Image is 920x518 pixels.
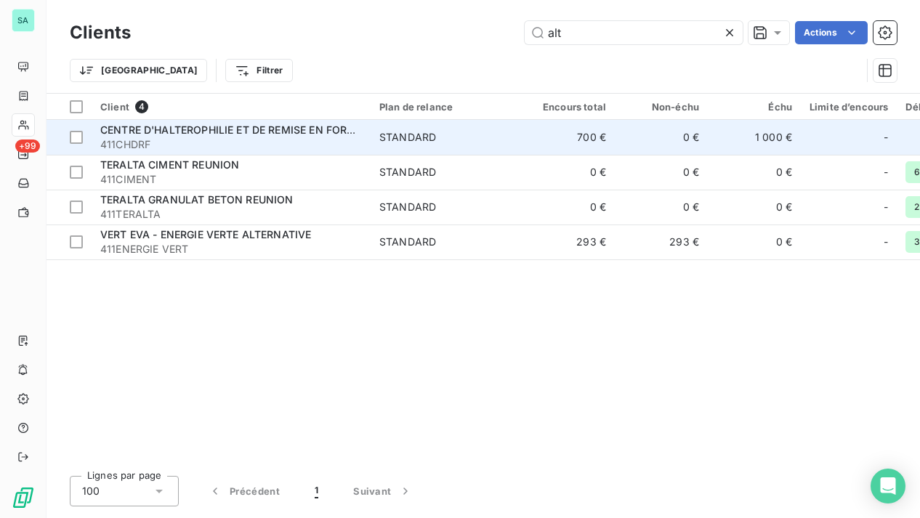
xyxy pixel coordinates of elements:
h3: Clients [70,20,131,46]
span: - [884,200,888,214]
span: 411CHDRF [100,137,362,152]
div: SA [12,9,35,32]
span: 411TERALTA [100,207,362,222]
td: 0 € [615,155,708,190]
span: - [884,165,888,179]
span: Client [100,101,129,113]
td: 0 € [708,190,801,224]
span: 411CIMENT [100,172,362,187]
div: Open Intercom Messenger [871,469,905,503]
span: +99 [15,139,40,153]
span: - [884,130,888,145]
div: Limite d’encours [810,101,888,113]
div: STANDARD [379,200,436,214]
td: 0 € [708,224,801,259]
span: VERT EVA - ENERGIE VERTE ALTERNATIVE [100,228,311,240]
div: STANDARD [379,130,436,145]
div: STANDARD [379,165,436,179]
span: CENTRE D'HALTEROPHILIE ET DE REMISE EN FORME [100,124,363,136]
td: 0 € [615,120,708,155]
span: TERALTA GRANULAT BETON REUNION [100,193,294,206]
button: Suivant [336,476,430,506]
span: 4 [135,100,148,113]
td: 293 € [615,224,708,259]
td: 0 € [522,155,615,190]
td: 293 € [522,224,615,259]
td: 0 € [615,190,708,224]
a: +99 [12,142,34,166]
span: 100 [82,484,100,498]
td: 700 € [522,120,615,155]
span: TERALTA CIMENT REUNION [100,158,239,171]
td: 0 € [708,155,801,190]
span: 411ENERGIE VERT [100,242,362,256]
input: Rechercher [525,21,743,44]
button: Précédent [190,476,297,506]
button: 1 [297,476,336,506]
button: [GEOGRAPHIC_DATA] [70,59,207,82]
div: Non-échu [624,101,699,113]
span: 1 [315,484,318,498]
img: Logo LeanPay [12,486,35,509]
span: - [884,235,888,249]
td: 1 000 € [708,120,801,155]
div: Plan de relance [379,101,513,113]
div: Encours total [530,101,606,113]
button: Filtrer [225,59,292,82]
div: STANDARD [379,235,436,249]
td: 0 € [522,190,615,224]
div: Échu [717,101,792,113]
button: Actions [795,21,868,44]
